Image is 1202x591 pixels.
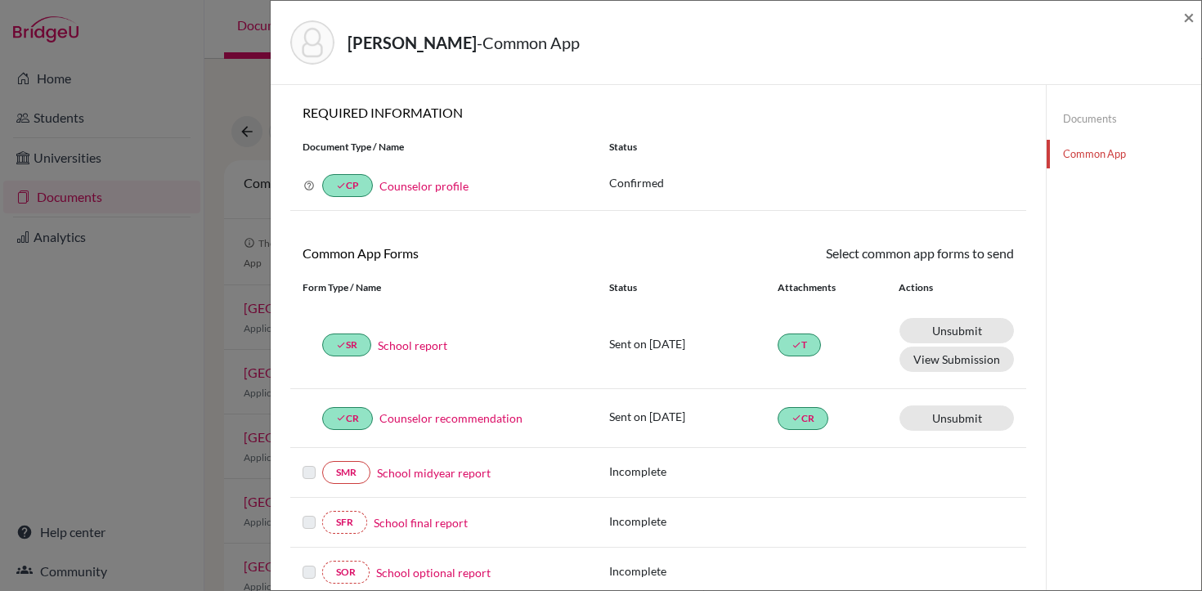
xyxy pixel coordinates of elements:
a: doneSR [322,334,371,356]
i: done [336,413,346,423]
button: Close [1183,7,1195,27]
i: done [792,340,801,350]
div: Actions [879,280,980,295]
a: SOR [322,561,370,584]
div: Status [609,280,778,295]
a: Counselor profile [379,179,469,193]
p: Sent on [DATE] [609,408,778,425]
h6: Common App Forms [290,245,658,261]
a: SFR [322,511,367,534]
i: done [336,181,346,190]
a: Documents [1047,105,1201,133]
a: Common App [1047,140,1201,168]
i: done [792,413,801,423]
a: School final report [374,514,468,531]
a: Unsubmit [899,318,1014,343]
p: Incomplete [609,562,778,580]
a: doneCR [322,407,373,430]
div: Attachments [778,280,879,295]
span: × [1183,5,1195,29]
p: Confirmed [609,174,1014,191]
div: Document Type / Name [290,140,597,154]
div: Status [597,140,1026,154]
div: Select common app forms to send [658,244,1026,263]
p: Sent on [DATE] [609,335,778,352]
a: doneT [778,334,821,356]
a: doneCP [322,174,373,197]
span: - Common App [477,33,580,52]
a: Unsubmit [899,405,1014,431]
a: School optional report [376,564,491,581]
p: Incomplete [609,513,778,530]
a: doneCR [778,407,828,430]
a: Counselor recommendation [379,410,523,427]
strong: [PERSON_NAME] [348,33,477,52]
a: SMR [322,461,370,484]
div: Form Type / Name [290,280,597,295]
a: School midyear report [377,464,491,481]
p: Incomplete [609,463,778,480]
a: School report [378,337,447,354]
h6: REQUIRED INFORMATION [290,105,1026,120]
i: done [336,340,346,350]
button: View Submission [899,347,1014,372]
